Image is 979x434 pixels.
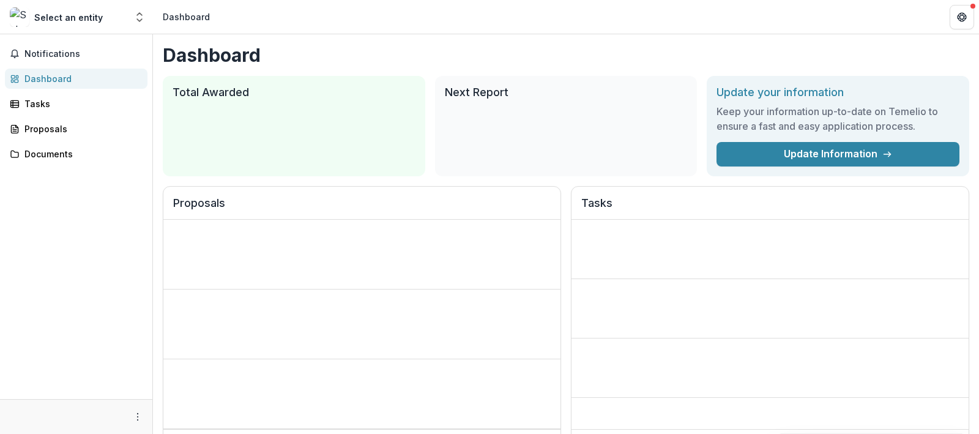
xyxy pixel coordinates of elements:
a: Dashboard [5,69,147,89]
a: Proposals [5,119,147,139]
h2: Tasks [581,196,959,220]
button: Notifications [5,44,147,64]
h1: Dashboard [163,44,969,66]
div: Dashboard [163,10,210,23]
div: Dashboard [24,72,138,85]
h2: Next Report [445,86,688,99]
span: Notifications [24,49,143,59]
h2: Total Awarded [173,86,415,99]
a: Documents [5,144,147,164]
button: Get Help [950,5,974,29]
button: More [130,410,145,424]
img: Select an entity [10,7,29,27]
div: Tasks [24,97,138,110]
button: Open entity switcher [131,5,148,29]
a: Tasks [5,94,147,114]
h2: Update your information [717,86,959,99]
nav: breadcrumb [158,8,215,26]
a: Update Information [717,142,959,166]
h2: Proposals [173,196,551,220]
div: Select an entity [34,11,103,24]
h3: Keep your information up-to-date on Temelio to ensure a fast and easy application process. [717,104,959,133]
div: Documents [24,148,138,160]
div: Proposals [24,122,138,135]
